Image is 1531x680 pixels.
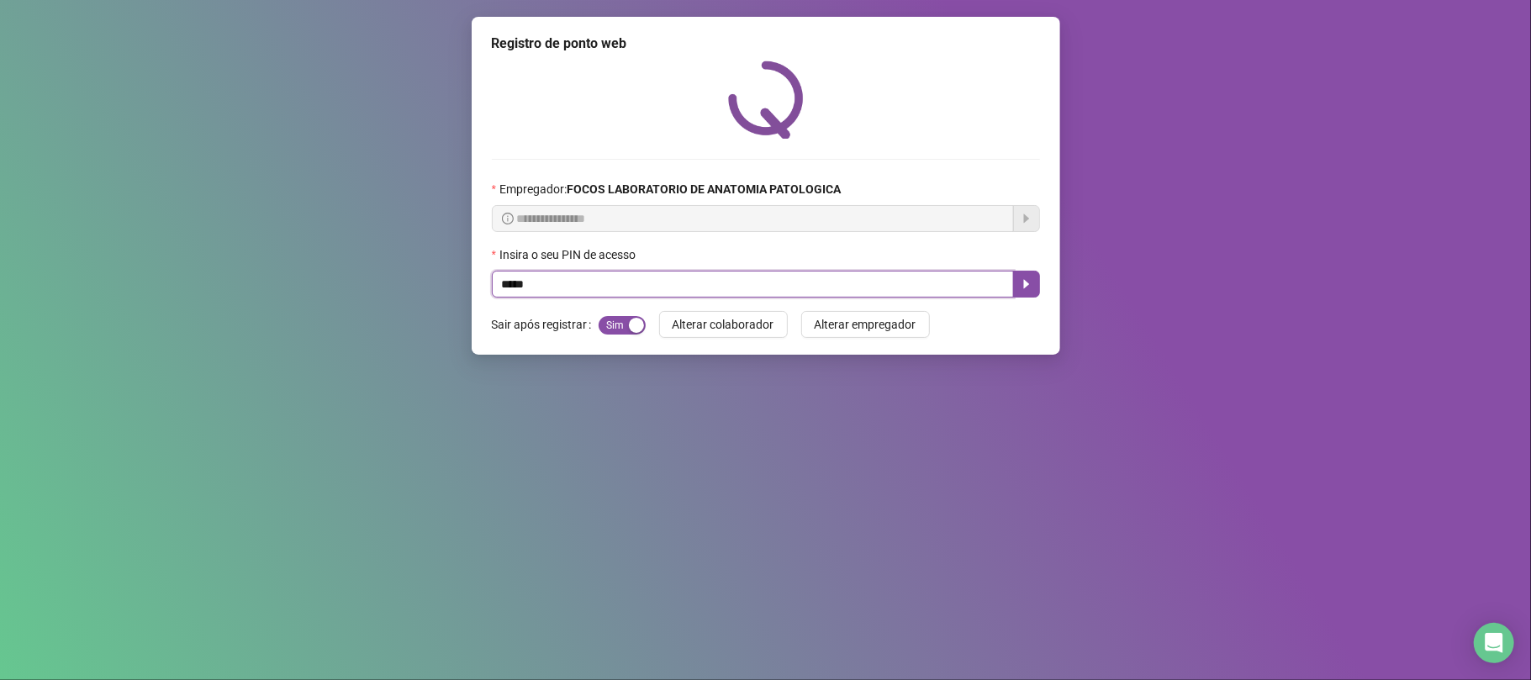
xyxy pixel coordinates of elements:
span: Alterar colaborador [673,315,774,334]
div: Registro de ponto web [492,34,1040,54]
div: Open Intercom Messenger [1474,623,1514,663]
span: info-circle [502,213,514,224]
img: QRPoint [728,61,804,139]
span: Empregador : [499,180,841,198]
span: Alterar empregador [815,315,916,334]
label: Insira o seu PIN de acesso [492,245,647,264]
button: Alterar empregador [801,311,930,338]
button: Alterar colaborador [659,311,788,338]
span: caret-right [1020,277,1033,291]
label: Sair após registrar [492,311,599,338]
strong: FOCOS LABORATORIO DE ANATOMIA PATOLOGICA [567,182,841,196]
